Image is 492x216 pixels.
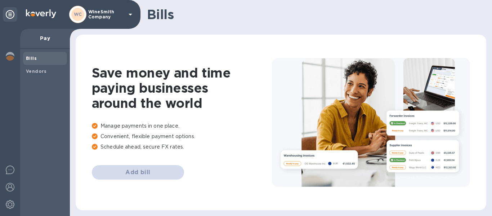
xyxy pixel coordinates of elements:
[3,7,17,22] div: Unpin categories
[88,9,124,19] p: WineSmith Company
[26,35,64,42] p: Pay
[92,133,272,140] p: Convenient, flexible payment options.
[74,12,82,17] b: WC
[26,69,47,74] b: Vendors
[92,122,272,130] p: Manage payments in one place.
[26,9,56,18] img: Logo
[26,56,37,61] b: Bills
[92,143,272,151] p: Schedule ahead, secure FX rates.
[147,7,480,22] h1: Bills
[92,65,272,111] h1: Save money and time paying businesses around the world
